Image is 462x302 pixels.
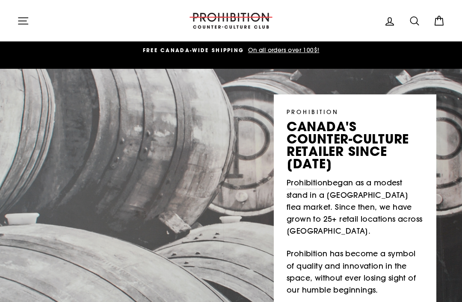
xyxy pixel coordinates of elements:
[188,13,274,29] img: PROHIBITION COUNTER-CULTURE CLUB
[246,46,320,54] span: On all orders over 100$!
[19,46,443,55] a: FREE CANADA-WIDE SHIPPING On all orders over 100$!
[287,107,423,116] p: PROHIBITION
[287,248,423,296] p: Prohibition has become a symbol of quality and innovation in the space, without ever losing sight...
[143,47,244,54] span: FREE CANADA-WIDE SHIPPING
[287,120,423,170] p: canada's counter-culture retailer since [DATE]
[287,177,327,189] a: Prohibition
[287,177,423,237] p: began as a modest stand in a [GEOGRAPHIC_DATA] flea market. Since then, we have grown to 25+ reta...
